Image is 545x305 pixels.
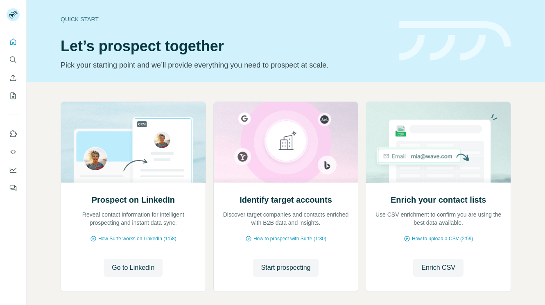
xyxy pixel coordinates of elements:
[399,21,511,61] img: banner
[104,259,163,277] button: Go to LinkedIn
[61,15,389,23] div: Quick start
[7,145,20,159] button: Use Surfe API
[7,34,20,49] button: Quick start
[69,210,197,227] p: Reveal contact information for intelligent prospecting and instant data sync.
[7,163,20,177] button: Dashboard
[7,127,20,141] button: Use Surfe on LinkedIn
[240,194,332,206] h2: Identify target accounts
[413,259,464,277] button: Enrich CSV
[7,52,20,67] button: Search
[421,263,455,273] span: Enrich CSV
[61,59,389,71] p: Pick your starting point and we’ll provide everything you need to prospect at scale.
[92,194,175,206] h2: Prospect on LinkedIn
[61,102,206,183] img: Prospect on LinkedIn
[374,210,502,227] p: Use CSV enrichment to confirm you are using the best data available.
[61,38,389,54] h1: Let’s prospect together
[7,70,20,85] button: Enrich CSV
[412,235,473,242] span: How to upload a CSV (2:59)
[261,263,311,273] span: Start prospecting
[7,181,20,195] button: Feedback
[253,259,319,277] button: Start prospecting
[366,102,511,183] img: Enrich your contact lists
[112,263,154,273] span: Go to LinkedIn
[391,194,486,206] h2: Enrich your contact lists
[222,210,350,227] p: Discover target companies and contacts enriched with B2B data and insights.
[7,88,20,103] button: My lists
[253,235,326,242] span: How to prospect with Surfe (1:30)
[98,235,176,242] span: How Surfe works on LinkedIn (1:58)
[213,102,359,183] img: Identify target accounts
